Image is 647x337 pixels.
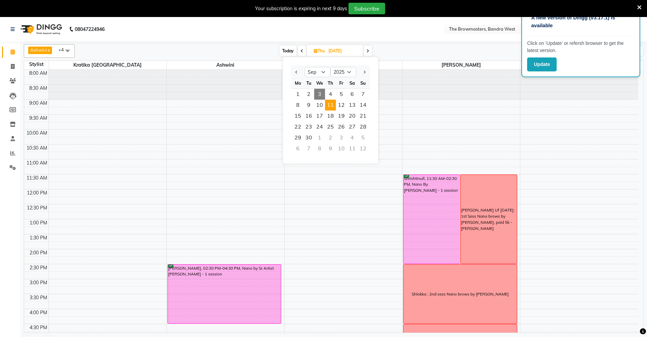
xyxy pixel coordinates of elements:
[314,100,325,111] span: 10
[358,132,369,143] div: Sunday, October 5, 2025
[358,121,369,132] div: Sunday, September 28, 2025
[314,89,325,100] div: Wednesday, September 3, 2025
[330,67,356,77] select: Select year
[325,121,336,132] span: 25
[28,85,49,92] div: 8:30 AM
[292,100,303,111] span: 8
[314,121,325,132] div: Wednesday, September 24, 2025
[347,100,358,111] span: 13
[347,121,358,132] span: 27
[28,115,49,122] div: 9:30 AM
[303,100,314,111] span: 9
[25,189,49,197] div: 12:00 PM
[358,121,369,132] span: 28
[347,121,358,132] div: Saturday, September 27, 2025
[303,143,314,154] div: Tuesday, October 7, 2025
[325,78,336,88] div: Th
[25,174,49,182] div: 11:30 AM
[25,145,49,152] div: 10:30 AM
[30,47,47,53] span: Ashwini
[292,89,303,100] div: Monday, September 1, 2025
[358,89,369,100] span: 7
[312,48,326,53] span: Thu
[292,121,303,132] div: Monday, September 22, 2025
[314,89,325,100] span: 3
[49,61,166,69] span: Kratika [GEOGRAPHIC_DATA]
[314,143,325,154] div: Wednesday, October 8, 2025
[28,324,49,331] div: 4:30 PM
[292,100,303,111] div: Monday, September 8, 2025
[347,89,358,100] div: Saturday, September 6, 2025
[28,70,49,77] div: 8:00 AM
[347,89,358,100] span: 6
[336,89,347,100] span: 5
[325,89,336,100] span: 4
[28,219,49,226] div: 1:00 PM
[325,121,336,132] div: Thursday, September 25, 2025
[402,61,520,69] span: [PERSON_NAME]
[347,132,358,143] div: Saturday, October 4, 2025
[303,121,314,132] div: Tuesday, September 23, 2025
[314,121,325,132] span: 24
[527,40,634,54] p: Click on ‘Update’ or refersh browser to get the latest version.
[520,61,638,69] span: Nivea Artist
[292,111,303,121] span: 15
[314,111,325,121] div: Wednesday, September 17, 2025
[305,67,330,77] select: Select month
[75,20,105,39] b: 08047224946
[347,143,358,154] div: Saturday, October 11, 2025
[361,67,367,78] button: Next month
[358,111,369,121] div: Sunday, September 21, 2025
[292,132,303,143] span: 29
[527,57,557,71] button: Update
[336,132,347,143] div: Friday, October 3, 2025
[347,100,358,111] div: Saturday, September 13, 2025
[292,121,303,132] span: 22
[17,20,64,39] img: logo
[412,291,509,297] div: Shlokka : 2nd sess Nano brows by [PERSON_NAME]
[25,130,49,137] div: 10:00 AM
[28,264,49,271] div: 2:30 PM
[347,111,358,121] div: Saturday, September 20, 2025
[325,111,336,121] span: 18
[303,78,314,88] div: Tu
[303,89,314,100] div: Tuesday, September 2, 2025
[303,121,314,132] span: 23
[25,204,49,212] div: 12:30 PM
[336,89,347,100] div: Friday, September 5, 2025
[28,309,49,316] div: 4:00 PM
[58,47,69,52] span: +4
[336,121,347,132] span: 26
[28,294,49,301] div: 3:30 PM
[25,159,49,167] div: 11:00 AM
[325,100,336,111] div: Thursday, September 11, 2025
[292,143,303,154] div: Monday, October 6, 2025
[358,100,369,111] span: 14
[325,100,336,111] span: 11
[167,61,284,69] span: Ashwini
[336,100,347,111] span: 12
[358,89,369,100] div: Sunday, September 7, 2025
[28,100,49,107] div: 9:00 AM
[314,132,325,143] div: Wednesday, October 1, 2025
[347,111,358,121] span: 20
[336,100,347,111] div: Friday, September 12, 2025
[403,175,460,264] div: Shrishtinull, 11:30 AM-02:30 PM, Nano By [PERSON_NAME] - 1 session
[292,78,303,88] div: Mo
[325,89,336,100] div: Thursday, September 4, 2025
[280,46,296,56] span: Today
[336,111,347,121] span: 19
[461,207,517,231] div: [PERSON_NAME] Uf [DATE]: 1st Sess Nano brows by [PERSON_NAME], paid 5k - [PERSON_NAME]
[303,89,314,100] span: 2
[336,78,347,88] div: Fr
[314,78,325,88] div: We
[336,121,347,132] div: Friday, September 26, 2025
[168,265,281,323] div: [PERSON_NAME], 02:30 PM-04:30 PM, Nano by Sr Artist [PERSON_NAME] - 1 session
[28,234,49,241] div: 1:30 PM
[348,3,385,14] button: Subscribe
[292,111,303,121] div: Monday, September 15, 2025
[303,100,314,111] div: Tuesday, September 9, 2025
[531,14,630,29] p: A new version of Dingg (v3.17.1) is available
[303,132,314,143] span: 30
[24,61,49,68] div: Stylist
